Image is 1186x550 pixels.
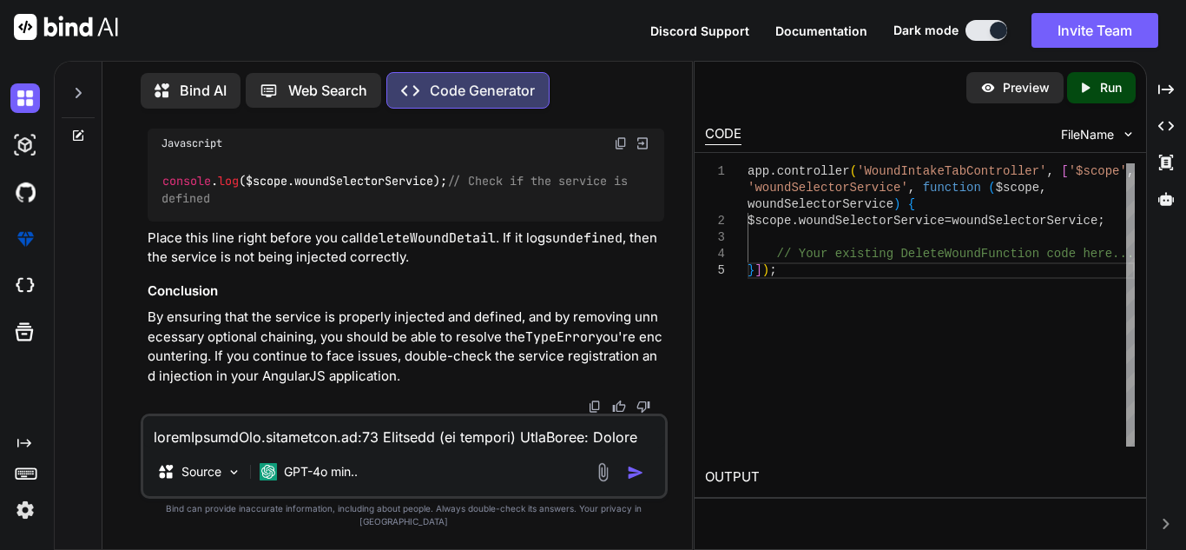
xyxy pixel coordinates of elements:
p: Bind can provide inaccurate information, including about people. Always double-check its answers.... [141,502,668,528]
span: // Your existing DeleteWoundFunction code here... [777,247,1135,261]
h3: Conclusion [148,282,664,302]
h2: OUTPUT [695,457,1146,498]
img: dislike [636,400,650,414]
p: Preview [1003,79,1050,96]
button: Discord Support [650,22,749,40]
span: Dark mode [893,22,959,39]
p: Source [181,463,221,480]
img: Open in Browser [635,136,650,151]
p: Web Search [288,80,367,101]
code: TypeError [525,328,596,346]
span: Discord Support [650,23,749,38]
span: Documentation [775,23,867,38]
p: Run [1100,79,1122,96]
span: , [1039,181,1046,195]
img: GPT-4o mini [260,463,277,480]
span: woundSelectorService [952,214,1097,228]
img: like [612,400,626,414]
span: ) [893,197,900,211]
img: Bind AI [14,14,118,40]
img: copy [614,136,628,150]
p: Place this line right before you call . If it logs , then the service is not being injected corre... [148,229,664,268]
span: log [218,173,239,189]
span: woundSelectorService [748,197,893,211]
div: 4 [705,246,725,262]
span: function [923,181,981,195]
span: } [748,263,754,277]
span: , [1047,164,1054,178]
span: woundSelectorService [799,214,945,228]
code: undefined [552,229,623,247]
span: { [908,197,915,211]
div: 5 [705,262,725,279]
span: $scope [996,181,1039,195]
span: $scope [748,214,791,228]
code: deleteWoundDetail [363,229,496,247]
img: cloudideIcon [10,271,40,301]
span: . [791,214,798,228]
span: 'woundSelectorService' [748,181,908,195]
span: FileName [1061,126,1114,143]
img: attachment [593,462,613,482]
span: ] [754,263,761,277]
img: premium [10,224,40,254]
p: Code Generator [430,80,535,101]
span: ; [1097,214,1104,228]
span: ( [988,181,995,195]
span: ) [762,263,769,277]
span: app [748,164,769,178]
span: woundSelectorService [294,173,433,189]
div: 3 [705,229,725,246]
img: darkChat [10,83,40,113]
div: 2 [705,213,725,229]
span: '$scope' [1069,164,1127,178]
img: chevron down [1121,127,1136,142]
span: // Check if the service is defined [161,173,635,206]
span: controller [777,164,850,178]
span: , [908,181,915,195]
span: console [162,173,211,189]
span: = [945,214,952,228]
span: ; [769,263,776,277]
span: 'WoundIntakeTabController' [857,164,1046,178]
div: 1 [705,163,725,180]
img: Pick Models [227,465,241,480]
p: By ensuring that the service is properly injected and defined, and by removing unnecessary option... [148,308,664,386]
code: . ($scope. ); [161,172,635,208]
img: settings [10,495,40,525]
div: CODE [705,124,741,145]
span: ( [850,164,857,178]
span: Javascript [161,136,222,150]
button: Invite Team [1031,13,1158,48]
img: darkAi-studio [10,130,40,160]
img: icon [627,464,644,481]
img: githubDark [10,177,40,207]
span: . [769,164,776,178]
img: copy [588,400,602,414]
img: preview [980,80,996,96]
p: GPT-4o min.. [284,463,358,480]
button: Documentation [775,22,867,40]
p: Bind AI [180,80,227,101]
span: [ [1061,164,1068,178]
